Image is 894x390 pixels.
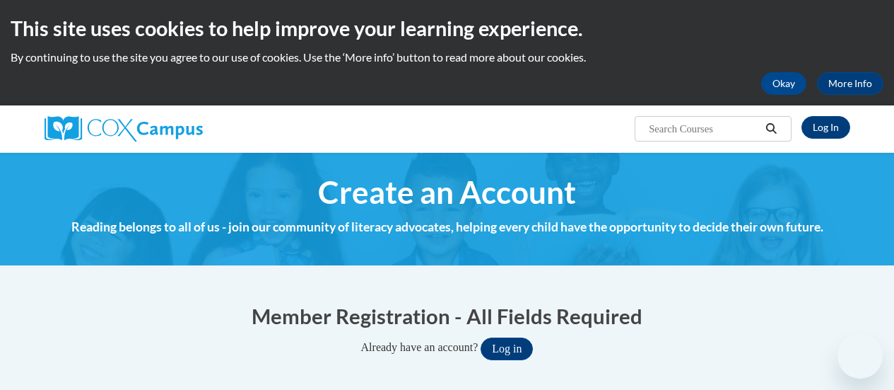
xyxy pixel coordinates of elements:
a: More Info [817,72,883,95]
img: Cox Campus [45,116,203,142]
iframe: Button to launch messaging window [837,333,883,379]
a: Log In [801,116,850,139]
button: Log in [481,338,533,360]
button: Okay [761,72,806,95]
button: Search [760,120,782,137]
h2: This site uses cookies to help improve your learning experience. [11,14,883,42]
h1: Member Registration - All Fields Required [45,302,850,331]
input: Search Courses [647,120,760,137]
p: By continuing to use the site you agree to our use of cookies. Use the ‘More info’ button to read... [11,50,883,65]
span: Create an Account [318,173,576,211]
span: Already have an account? [361,341,478,353]
h4: Reading belongs to all of us - join our community of literacy advocates, helping every child have... [45,218,850,236]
